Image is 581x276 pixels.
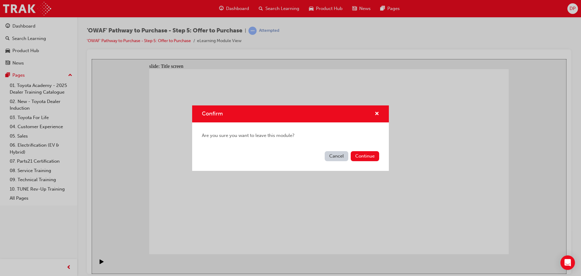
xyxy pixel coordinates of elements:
button: Cancel [325,151,348,161]
div: Confirm [192,105,389,171]
div: Open Intercom Messenger [560,255,575,270]
span: Confirm [202,110,223,117]
button: Pause (Ctrl+Alt+P) [3,200,13,210]
div: Are you sure you want to leave this module? [192,122,389,149]
span: cross-icon [375,111,379,117]
button: Continue [351,151,379,161]
button: cross-icon [375,110,379,118]
div: playback controls [3,195,13,215]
